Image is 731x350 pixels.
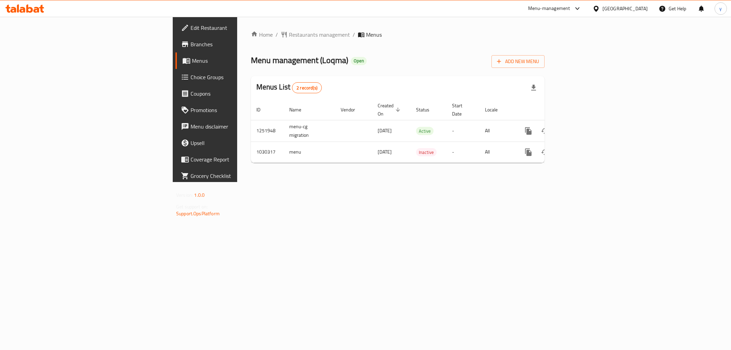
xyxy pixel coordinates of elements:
span: Menu management ( Loqma ) [251,52,348,68]
span: Created On [378,101,402,118]
span: 1.0.0 [194,191,205,200]
span: y [719,5,722,12]
td: All [479,142,515,162]
button: Change Status [537,123,553,139]
span: Menus [192,57,289,65]
th: Actions [515,99,592,120]
button: Change Status [537,144,553,160]
a: Restaurants management [281,31,350,39]
td: - [447,142,479,162]
a: Upsell [175,135,295,151]
span: 2 record(s) [292,85,321,91]
a: Branches [175,36,295,52]
button: Add New Menu [491,55,545,68]
a: Menu disclaimer [175,118,295,135]
a: Grocery Checklist [175,168,295,184]
span: Open [351,58,367,64]
span: Restaurants management [289,31,350,39]
span: Name [289,106,310,114]
span: Active [416,127,434,135]
span: Status [416,106,438,114]
div: Open [351,57,367,65]
td: menu [284,142,335,162]
span: [DATE] [378,147,392,156]
span: Add New Menu [497,57,539,66]
span: Version: [176,191,193,200]
span: Branches [191,40,289,48]
span: Menus [366,31,382,39]
nav: breadcrumb [251,31,545,39]
span: Edit Restaurant [191,24,289,32]
span: Promotions [191,106,289,114]
a: Coverage Report [175,151,295,168]
span: Coverage Report [191,155,289,164]
button: more [520,123,537,139]
span: Start Date [452,101,471,118]
div: Menu-management [528,4,570,13]
div: [GEOGRAPHIC_DATA] [602,5,648,12]
table: enhanced table [251,99,592,163]
a: Support.OpsPlatform [176,209,220,218]
span: Choice Groups [191,73,289,81]
span: Locale [485,106,507,114]
h2: Menus List [256,82,322,93]
li: / [353,31,355,39]
span: Get support on: [176,202,208,211]
td: - [447,120,479,142]
span: Upsell [191,139,289,147]
span: Vendor [341,106,364,114]
span: ID [256,106,269,114]
span: Inactive [416,148,437,156]
a: Coupons [175,85,295,102]
span: Grocery Checklist [191,172,289,180]
div: Export file [525,80,542,96]
a: Menus [175,52,295,69]
span: [DATE] [378,126,392,135]
div: Total records count [292,82,322,93]
span: Menu disclaimer [191,122,289,131]
span: Coupons [191,89,289,98]
a: Promotions [175,102,295,118]
button: more [520,144,537,160]
a: Edit Restaurant [175,20,295,36]
a: Choice Groups [175,69,295,85]
td: menu-cg migration [284,120,335,142]
td: All [479,120,515,142]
